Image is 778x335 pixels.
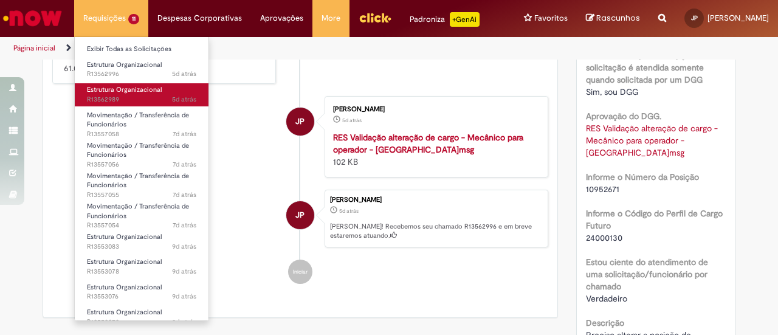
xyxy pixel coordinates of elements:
[173,160,196,169] span: 7d atrás
[172,292,196,301] span: 9d atrás
[586,86,638,97] span: Sim, sou DGG
[74,36,209,321] ul: Requisições
[9,37,509,60] ul: Trilhas de página
[87,317,196,327] span: R13553073
[87,69,196,79] span: R13562996
[173,190,196,199] span: 7d atrás
[87,85,162,94] span: Estrutura Organizacional
[359,9,391,27] img: click_logo_yellow_360x200.png
[75,281,208,303] a: Aberto R13553076 : Estrutura Organizacional
[172,317,196,326] span: 9d atrás
[173,130,196,139] span: 7d atrás
[75,139,208,165] a: Aberto R13557056 : Movimentação / Transferência de Funcionários
[173,190,196,199] time: 22/09/2025 21:57:25
[172,242,196,251] span: 9d atrás
[333,131,535,168] div: 102 KB
[172,242,196,251] time: 21/09/2025 11:14:46
[410,12,480,27] div: Padroniza
[450,12,480,27] p: +GenAi
[173,221,196,230] span: 7d atrás
[172,69,196,78] span: 5d atrás
[87,202,189,221] span: Movimentação / Transferência de Funcionários
[75,306,208,328] a: Aberto R13553073 : Estrutura Organizacional
[173,160,196,169] time: 22/09/2025 21:59:36
[172,69,196,78] time: 24/09/2025 13:27:54
[330,222,542,241] p: [PERSON_NAME]! Recebemos seu chamado R13562996 e em breve estaremos atuando.
[586,13,640,24] a: Rascunhos
[87,242,196,252] span: R13553083
[339,207,359,215] span: 5d atrás
[75,200,208,226] a: Aberto R13557054 : Movimentação / Transferência de Funcionários
[586,171,699,182] b: Informe o Número da Posição
[586,184,619,195] span: 10952671
[87,171,189,190] span: Movimentação / Transferência de Funcionários
[586,208,723,231] b: Informe o Código do Perfil de Cargo Futuro
[586,123,720,158] a: Download de RES Validação alteração de cargo - Mecânico para operador - Santa Catarina.msg
[87,130,196,139] span: R13557058
[75,58,208,81] a: Aberto R13562996 : Estrutura Organizacional
[286,108,314,136] div: Jaqueline Gottardo Pinto
[75,43,208,56] a: Exibir Todas as Solicitações
[75,83,208,106] a: Aberto R13562989 : Estrutura Organizacional
[707,13,769,23] span: [PERSON_NAME]
[87,221,196,230] span: R13557054
[342,117,362,124] span: 5d atrás
[172,317,196,326] time: 21/09/2025 10:18:05
[87,95,196,105] span: R13562989
[75,255,208,278] a: Aberto R13553078 : Estrutura Organizacional
[586,293,627,304] span: Verdadeiro
[286,201,314,229] div: Jaqueline Gottardo Pinto
[87,283,162,292] span: Estrutura Organizacional
[586,111,661,122] b: Aprovação do DGG.
[87,190,196,200] span: R13557055
[64,50,105,61] a: Print 1.JPG
[333,132,523,155] a: RES Validação alteração de cargo - Mecânico para operador - [GEOGRAPHIC_DATA]msg
[87,267,196,277] span: R13553078
[333,106,535,113] div: [PERSON_NAME]
[691,14,698,22] span: JP
[172,267,196,276] time: 21/09/2025 11:04:14
[87,308,162,317] span: Estrutura Organizacional
[172,95,196,104] span: 5d atrás
[1,6,64,30] img: ServiceNow
[13,43,55,53] a: Página inicial
[342,117,362,124] time: 24/09/2025 13:26:22
[87,160,196,170] span: R13557056
[339,207,359,215] time: 24/09/2025 13:27:52
[596,12,640,24] span: Rascunhos
[260,12,303,24] span: Aprovações
[322,12,340,24] span: More
[87,232,162,241] span: Estrutura Organizacional
[75,230,208,253] a: Aberto R13553083 : Estrutura Organizacional
[157,12,242,24] span: Despesas Corporativas
[172,95,196,104] time: 24/09/2025 13:25:40
[87,111,189,130] span: Movimentação / Transferência de Funcionários
[64,50,266,74] div: 61.0 KB
[586,257,708,292] b: Estou ciente do atendimento de uma solicitação/funcionário por chamado
[87,257,162,266] span: Estrutura Organizacional
[295,107,305,136] span: JP
[128,14,139,24] span: 11
[586,232,622,243] span: 24000130
[586,50,707,85] b: Estou ciente que esta opção de solicitação é atendida somente quando solicitada por um DGG
[83,12,126,24] span: Requisições
[534,12,568,24] span: Favoritos
[330,196,542,204] div: [PERSON_NAME]
[173,221,196,230] time: 22/09/2025 21:55:02
[172,292,196,301] time: 21/09/2025 10:43:11
[52,190,548,248] li: Jaqueline Gottardo Pinto
[295,201,305,230] span: JP
[75,170,208,196] a: Aberto R13557055 : Movimentação / Transferência de Funcionários
[87,292,196,302] span: R13553076
[75,109,208,135] a: Aberto R13557058 : Movimentação / Transferência de Funcionários
[87,60,162,69] span: Estrutura Organizacional
[586,317,624,328] b: Descrição
[172,267,196,276] span: 9d atrás
[173,130,196,139] time: 22/09/2025 22:02:29
[87,141,189,160] span: Movimentação / Transferência de Funcionários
